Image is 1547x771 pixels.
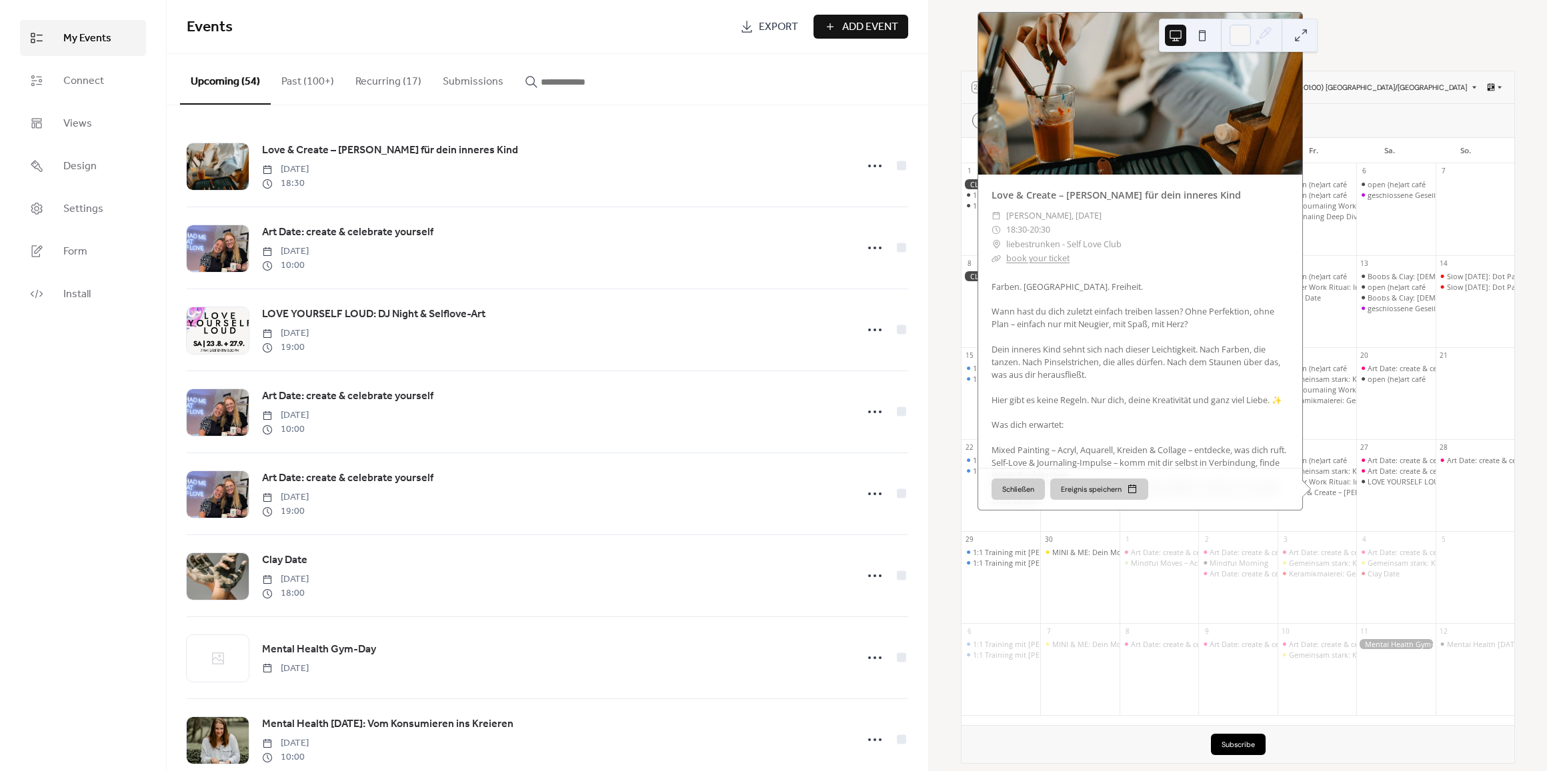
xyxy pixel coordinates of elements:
div: 1:1 Training mit [PERSON_NAME] (digital oder 5020 [GEOGRAPHIC_DATA]) [973,558,1224,568]
div: Gemeinsam stark: Kreativzeit für Kind & Eltern [1289,558,1447,568]
div: Boobs & Clay: Female only special [1356,293,1435,303]
div: Journaling Deep Dive: 2 Stunden für dich und deine Gedanken [1278,211,1356,221]
button: Submissions [432,54,514,103]
div: 27 [1360,442,1370,452]
div: 1:1 Training mit Caterina (digital oder 5020 Salzburg) [962,466,1040,476]
button: Ereignis speichern [1050,478,1148,500]
div: 29 [965,534,974,544]
a: My Events [20,20,146,56]
a: Mental Health [DATE]: Vom Konsumieren ins Kreieren [262,716,513,733]
div: Clay Date [1278,293,1356,303]
span: Export [759,19,798,35]
div: Art Date: create & celebrate yourself [1278,547,1356,557]
div: 1 [965,167,974,176]
div: Mindful Moves – Achtsame Körperübungen für mehr Balance [1120,558,1198,568]
div: 1 [1123,534,1132,544]
div: LOVE YOURSELF LOUD: DJ Night & Selflove-Art [1368,476,1524,486]
div: Art Date: create & celebrate yourself [1356,466,1435,476]
div: 1:1 Training mit [PERSON_NAME] (digital oder 5020 [GEOGRAPHIC_DATA]) [973,455,1224,465]
div: ​ [992,237,1001,251]
div: open (he)art café [1368,282,1426,292]
span: [DATE] [262,490,309,504]
div: Art Date: create & celebrate yourself [1289,639,1412,649]
div: Art Date: create & celebrate yourself [1368,466,1490,476]
a: Connect [20,63,146,99]
div: Art Date: create & celebrate yourself [1356,455,1435,465]
a: Art Date: create & celebrate yourself [262,224,433,241]
div: Art Date: create & celebrate yourself [1120,547,1198,557]
div: CLOSED [962,179,1198,189]
div: 1:1 Training mit [PERSON_NAME] (digital oder 5020 [GEOGRAPHIC_DATA]) [973,650,1224,660]
div: open (he)art café [1278,363,1356,373]
div: Art Date: create & celebrate yourself [1210,568,1332,578]
div: 1:1 Training mit [PERSON_NAME] [973,201,1086,211]
div: 5 [1439,534,1448,544]
div: 1:1 Training mit [PERSON_NAME] [973,190,1086,200]
div: Mindful Morning [1198,558,1277,568]
div: 8 [965,259,974,268]
a: Design [20,148,146,184]
div: Slow Sunday: Dot Painting & Self Love [1436,282,1514,292]
div: 1:1 Training mit Caterina (digital oder 5020 Salzburg) [962,374,1040,384]
span: - [1027,223,1030,237]
div: open (he)art café [1289,179,1347,189]
div: Keramikmalerei: Gestalte deinen Selbstliebe-Anker [1289,568,1462,578]
div: Art Date: create & celebrate yourself [1356,547,1435,557]
div: Art Journaling Workshop [1289,201,1374,211]
div: 4 [1360,534,1370,544]
div: open (he)art café [1278,179,1356,189]
div: Art Journaling Workshop [1289,385,1374,394]
a: Art Date: create & celebrate yourself [262,388,433,405]
span: [DATE] [262,408,309,422]
div: Gemeinsam stark: Kreativzeit für Kind & Eltern [1278,466,1356,476]
div: Mental Health Sunday: Vom Konsumieren ins Kreieren [1436,639,1514,649]
div: 1:1 Training mit Caterina (digital oder 5020 Salzburg) [962,455,1040,465]
div: MINI & ME: Dein Moment mit Baby [1052,547,1172,557]
div: Art Date: create & celebrate yourself [1436,455,1514,465]
div: Fr. [1276,138,1352,163]
div: Gemeinsam stark: Kreativzeit für Kind & Eltern [1356,558,1435,568]
div: Art Date: create & celebrate yourself [1210,639,1332,649]
span: (GMT+01:00) [GEOGRAPHIC_DATA]/[GEOGRAPHIC_DATA] [1283,84,1467,91]
div: open (he)art café [1368,179,1426,189]
div: Art Date: create & celebrate yourself [1368,363,1490,373]
div: Mo. [972,138,1048,163]
div: CLOSED [962,271,1198,281]
div: Gemeinsam stark: Kreativzeit für Kind & Eltern [1278,558,1356,568]
div: 1:1 Training mit Caterina (digital oder 5020 Salzburg) [962,363,1040,373]
div: open (he)art café [1289,455,1347,465]
a: Form [20,233,146,269]
button: Add Event [814,15,908,39]
div: geschlossene Gesellschaft - doors closed [1368,303,1506,313]
div: Art Date: create & celebrate yourself [1131,547,1254,557]
div: Art Date: create & celebrate yourself [1289,547,1412,557]
div: 1:1 Training mit Caterina [962,201,1040,211]
div: Boobs & Clay: [DEMOGRAPHIC_DATA] only special [1368,271,1539,281]
div: Boobs & Clay: Female only special [1356,271,1435,281]
span: Clay Date [262,552,307,568]
button: Recurring (17) [345,54,432,103]
div: geschlossene Gesellschaft - doors closed [1356,303,1435,313]
button: Past (100+) [271,54,345,103]
div: 1:1 Training mit Caterina (digital oder 5020 Salzburg) [962,547,1040,557]
div: 14 [1439,259,1448,268]
span: Install [63,287,91,303]
div: MINI & ME: Dein Moment mit Baby [1040,547,1119,557]
div: 10 [1281,626,1290,636]
span: [DATE] [262,572,309,586]
div: Clay Date [1356,568,1435,578]
span: 10:00 [262,259,309,273]
div: open (he)art café [1356,282,1435,292]
div: 9 [1202,626,1212,636]
span: Art Date: create & celebrate yourself [262,225,433,241]
div: Slow Sunday: Dot Painting & Self Love [1436,271,1514,281]
div: 2 [1202,534,1212,544]
div: Keramikmalerei: Gestalte deinen Selbstliebe-Anker [1278,568,1356,578]
div: 1:1 Training mit Caterina (digital oder 5020 Salzburg) [962,650,1040,660]
div: 1:1 Training mit [PERSON_NAME] (digital oder 5020 [GEOGRAPHIC_DATA]) [973,466,1224,476]
div: Art Date: create & celebrate yourself [1210,547,1332,557]
span: Love & Create – [PERSON_NAME] für dein inneres Kind [262,143,518,159]
div: 21 [1439,351,1448,360]
span: 19:00 [262,504,309,518]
